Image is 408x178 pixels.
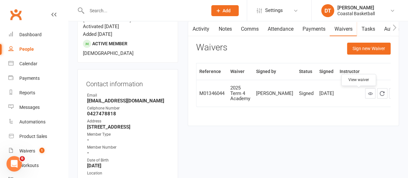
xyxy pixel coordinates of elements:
h3: Contact information [86,78,169,88]
div: DT [321,4,334,17]
div: People [19,47,34,52]
th: Instructor [336,63,362,80]
a: Dashboard [8,27,68,42]
th: Waiver [227,63,253,80]
div: Messages [19,105,40,110]
th: Signed by [253,63,296,80]
div: Waivers [19,148,35,153]
strong: - [87,137,169,143]
div: Member Number [87,144,169,151]
button: Sign new Waiver [347,43,391,54]
strong: [EMAIL_ADDRESS][DOMAIN_NAME] [87,98,169,104]
strong: [DATE] [87,163,169,169]
iframe: Intercom live chat [6,156,22,172]
div: Location [87,170,169,176]
th: Status [296,63,316,80]
a: People [8,42,68,57]
div: Cellphone Number [87,105,169,111]
div: Automations [19,119,45,124]
span: [DEMOGRAPHIC_DATA] [83,50,134,56]
th: Reference [196,63,227,80]
strong: [STREET_ADDRESS] [87,124,169,130]
a: Payments [8,71,68,86]
div: [PERSON_NAME] [256,91,293,96]
a: Comms [236,22,263,37]
a: Calendar [8,57,68,71]
a: Messages [8,100,68,115]
span: Add [223,8,231,13]
div: [DATE] [319,91,333,96]
span: Active member [92,41,127,46]
a: Clubworx [8,6,24,23]
div: M01346044 [199,91,224,96]
div: Address [87,118,169,124]
div: Payments [19,76,40,81]
a: Waivers [330,22,357,37]
a: Payments [298,22,330,37]
input: Search... [85,6,203,15]
div: Date of Birth [87,157,169,163]
span: Settings [265,3,283,18]
div: Calendar [19,61,37,66]
a: Waivers 1 [8,144,68,158]
button: Add [211,5,239,16]
strong: 0427478818 [87,111,169,117]
div: 2025 Term 4 Academy [230,85,250,101]
h3: Waivers [196,43,227,53]
span: 1 [39,148,45,153]
div: Member Type [87,131,169,138]
div: Dashboard [19,32,42,37]
a: Notes [214,22,236,37]
div: Workouts [19,163,39,168]
th: Signed [316,63,336,80]
div: Product Sales [19,134,47,139]
time: Activated [DATE] [83,24,119,29]
span: 6 [20,156,25,161]
div: Coastal Basketball [337,11,375,16]
div: [PERSON_NAME] [337,5,375,11]
a: Activity [188,22,214,37]
div: Reports [19,90,35,95]
a: Workouts [8,158,68,173]
strong: - [87,150,169,156]
a: Tasks [357,22,379,37]
div: Email [87,92,169,99]
a: Attendance [263,22,298,37]
div: Signed [299,91,313,96]
time: Added [DATE] [83,31,112,37]
a: Reports [8,86,68,100]
a: Automations [8,115,68,129]
a: Product Sales [8,129,68,144]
